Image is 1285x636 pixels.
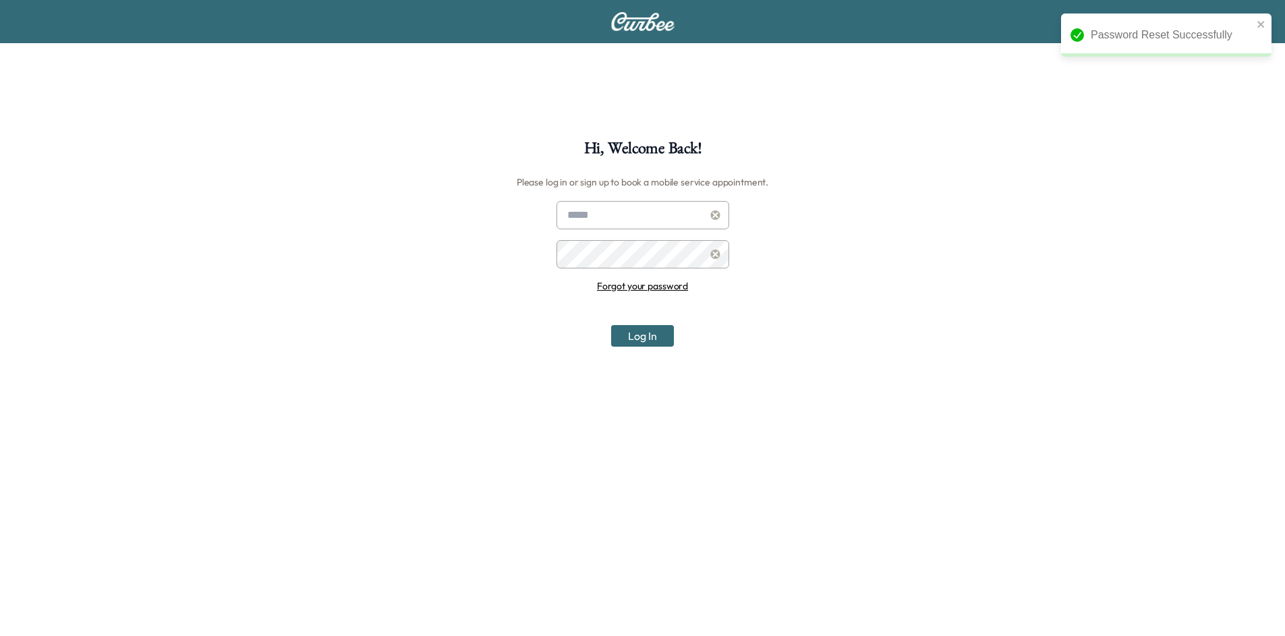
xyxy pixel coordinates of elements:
[584,140,702,163] h1: Hi, Welcome Back!
[517,171,768,193] h6: Please log in or sign up to book a mobile service appointment.
[1257,19,1266,30] button: close
[597,280,688,292] a: Forgot your password
[610,12,675,31] img: Curbee Logo
[1091,27,1253,43] div: Password Reset Successfully
[611,325,674,347] button: Log In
